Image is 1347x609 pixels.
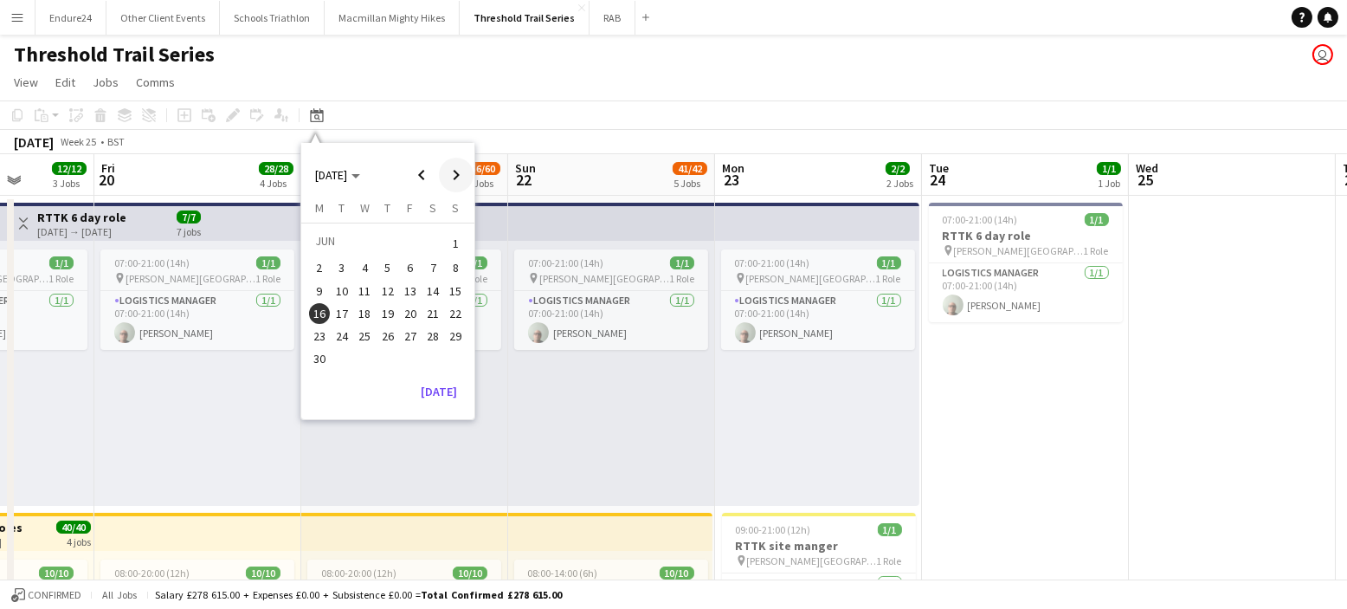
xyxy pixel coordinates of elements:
span: 10/10 [246,567,280,580]
span: Edit [55,75,75,90]
button: Schools Triathlon [220,1,325,35]
span: [PERSON_NAME][GEOGRAPHIC_DATA] [746,272,876,285]
button: 12-06-2025 [376,280,398,302]
span: 3 [332,258,352,279]
button: Other Client Events [106,1,220,35]
button: 26-06-2025 [376,325,398,347]
span: 10 [332,281,352,301]
span: 1 Role [48,272,74,285]
span: 1/1 [670,256,694,269]
span: All jobs [99,588,140,601]
button: 16-06-2025 [308,302,331,325]
app-job-card: 07:00-21:00 (14h)1/1RTTK 6 day role [PERSON_NAME][GEOGRAPHIC_DATA]1 RoleLogistics Manager1/107:00... [929,203,1123,322]
a: Jobs [86,71,126,94]
span: 21 [422,303,443,324]
button: 29-06-2025 [444,325,467,347]
button: 27-06-2025 [399,325,422,347]
app-user-avatar: Liz Sutton [1312,44,1333,65]
span: 07:00-21:00 (14h) [943,213,1018,226]
span: [PERSON_NAME][GEOGRAPHIC_DATA] [539,272,669,285]
span: Week 25 [57,135,100,148]
span: 10/10 [453,567,487,580]
span: Sun [515,160,536,176]
div: 07:00-21:00 (14h)1/1 [PERSON_NAME][GEOGRAPHIC_DATA]1 RoleLogistics Manager1/107:00-21:00 (14h)[PE... [721,249,915,350]
button: 18-06-2025 [353,302,376,325]
button: 09-06-2025 [308,280,331,302]
span: 1/1 [463,256,487,269]
span: 1/1 [49,256,74,269]
button: 13-06-2025 [399,280,422,302]
div: 2 Jobs [886,177,913,190]
span: 20 [99,170,115,190]
div: 4 jobs [67,534,91,548]
div: Salary £278 615.00 + Expenses £0.00 + Subsistence £0.00 = [155,588,562,601]
span: T [339,200,345,216]
div: 7 jobs [177,224,201,238]
button: 01-06-2025 [444,230,467,256]
a: Comms [129,71,182,94]
span: 17 [332,303,352,324]
span: 11 [354,281,375,301]
span: View [14,75,38,90]
span: [DATE] [315,167,347,183]
app-card-role: Logistics Manager1/107:00-21:00 (14h)[PERSON_NAME] [514,291,708,350]
button: 23-06-2025 [308,325,331,347]
span: 09:00-21:00 (12h) [736,523,811,536]
h3: RTTK 6 day role [929,228,1123,243]
button: Choose month and year [308,159,367,191]
button: Threshold Trail Series [460,1,590,35]
span: 18 [354,303,375,324]
span: 7/7 [177,211,201,224]
div: 07:00-21:00 (14h)1/1 [PERSON_NAME][GEOGRAPHIC_DATA]1 RoleLogistics Manager1/107:00-21:00 (14h)[PE... [514,249,708,350]
span: [PERSON_NAME][GEOGRAPHIC_DATA] [954,244,1084,257]
span: W [360,200,370,216]
button: 11-06-2025 [353,280,376,302]
span: 1/1 [877,256,901,269]
span: 15 [446,281,467,301]
span: 4 [354,258,375,279]
div: BST [107,135,125,148]
span: [PERSON_NAME][GEOGRAPHIC_DATA] [126,272,255,285]
span: 20 [400,303,421,324]
span: 24 [332,326,352,347]
button: 10-06-2025 [331,280,353,302]
div: 5 Jobs [673,177,706,190]
span: Comms [136,75,175,90]
span: 2 [309,258,330,279]
span: 16 [309,303,330,324]
span: 1/1 [1085,213,1109,226]
button: 20-06-2025 [399,302,422,325]
button: 04-06-2025 [353,256,376,279]
span: 10/10 [39,567,74,580]
div: 6 Jobs [467,177,499,190]
div: 07:00-21:00 (14h)1/1 [PERSON_NAME][GEOGRAPHIC_DATA]1 RoleLogistics Manager1/107:00-21:00 (14h)[PE... [100,249,294,350]
h3: RTTK 6 day role [37,210,126,225]
span: M [315,200,324,216]
span: 07:00-21:00 (14h) [528,256,603,269]
span: 10/10 [660,567,694,580]
span: 07:00-21:00 (14h) [114,256,190,269]
span: F [407,200,413,216]
span: 9 [309,281,330,301]
span: Confirmed [28,589,81,601]
span: 1 [446,231,467,256]
span: 08:00-20:00 (12h) [114,567,190,580]
span: 41/42 [673,162,707,175]
span: 28 [422,326,443,347]
span: 40/40 [56,521,91,534]
span: 5 [377,258,398,279]
button: Macmillan Mighty Hikes [325,1,460,35]
span: 25 [1133,170,1158,190]
button: 17-06-2025 [331,302,353,325]
span: 13 [400,281,421,301]
button: 25-06-2025 [353,325,376,347]
span: 7 [422,258,443,279]
button: 28-06-2025 [422,325,444,347]
span: [PERSON_NAME][GEOGRAPHIC_DATA] [747,554,877,567]
span: Mon [722,160,744,176]
span: 27 [400,326,421,347]
td: JUN [308,230,445,256]
span: Fri [101,160,115,176]
div: 1 Job [1098,177,1120,190]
